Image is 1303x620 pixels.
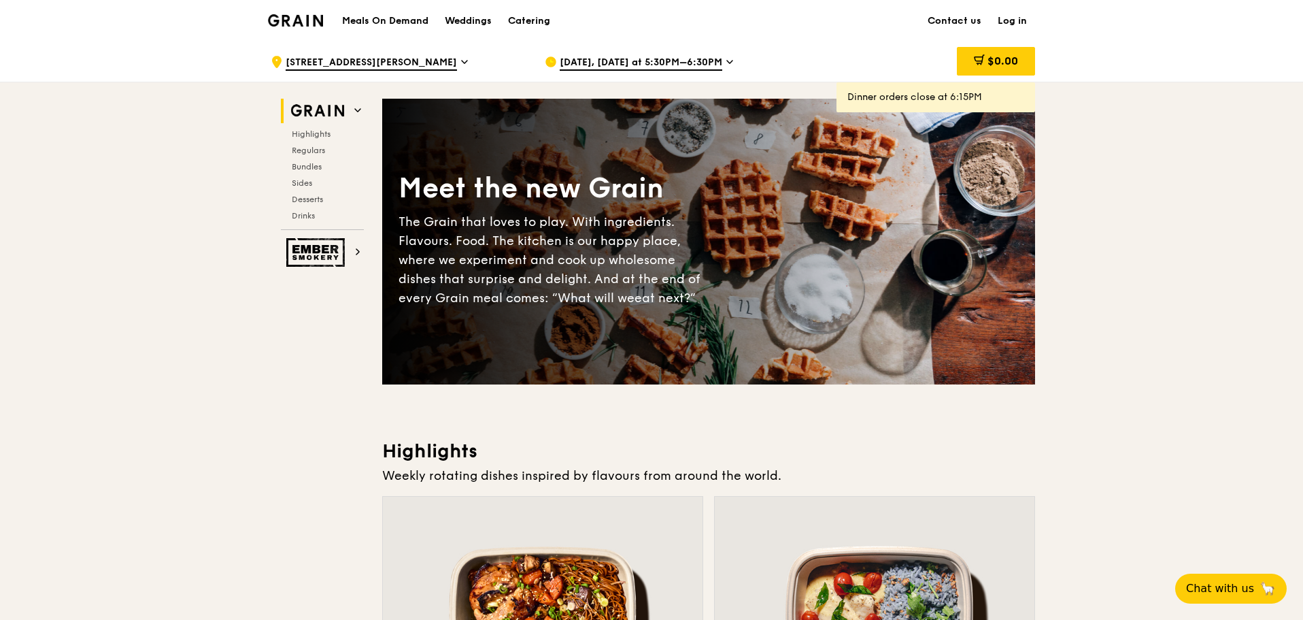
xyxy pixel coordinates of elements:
h3: Highlights [382,439,1035,463]
a: Catering [500,1,558,42]
div: Catering [508,1,550,42]
h1: Meals On Demand [342,14,428,28]
img: Grain web logo [286,99,349,123]
a: Log in [989,1,1035,42]
div: Meet the new Grain [399,170,709,207]
div: The Grain that loves to play. With ingredients. Flavours. Food. The kitchen is our happy place, w... [399,212,709,308]
span: [DATE], [DATE] at 5:30PM–6:30PM [560,56,722,71]
span: Bundles [292,162,322,172]
span: Sides [292,178,312,188]
a: Contact us [919,1,989,42]
span: Highlights [292,129,331,139]
div: Dinner orders close at 6:15PM [847,91,1024,104]
div: Weddings [445,1,492,42]
span: 🦙 [1259,581,1276,597]
span: Regulars [292,146,325,155]
img: Grain [268,14,323,27]
span: Chat with us [1186,581,1254,597]
button: Chat with us🦙 [1175,574,1287,604]
span: [STREET_ADDRESS][PERSON_NAME] [286,56,457,71]
div: Weekly rotating dishes inspired by flavours from around the world. [382,466,1035,485]
img: Ember Smokery web logo [286,238,349,267]
span: Desserts [292,195,323,204]
span: eat next?” [634,291,696,306]
span: $0.00 [987,54,1018,67]
span: Drinks [292,211,315,221]
a: Weddings [437,1,500,42]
